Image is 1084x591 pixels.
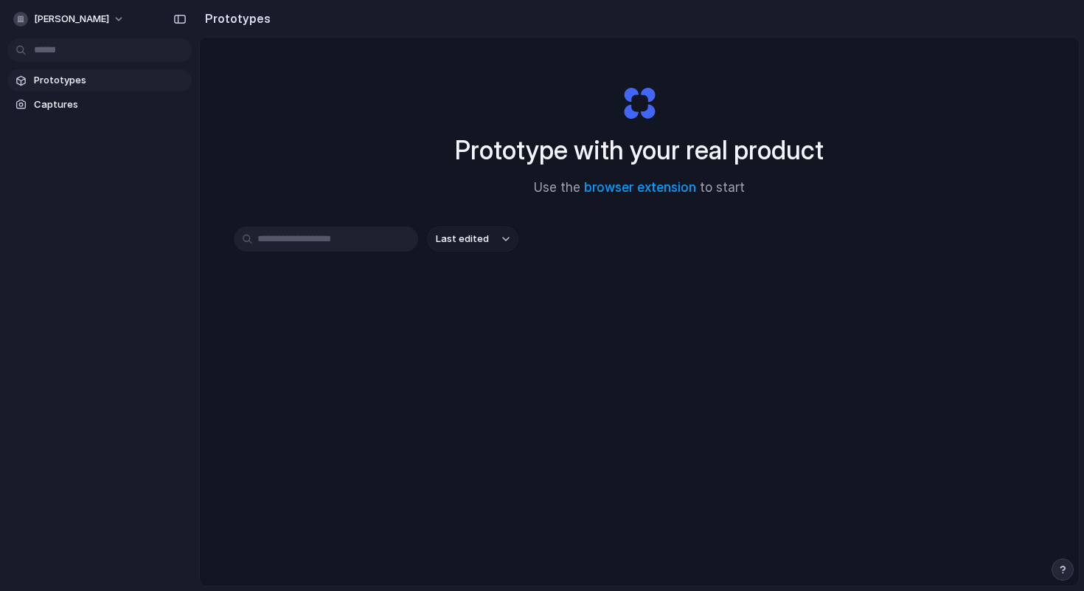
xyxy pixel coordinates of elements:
[7,7,132,31] button: [PERSON_NAME]
[455,131,824,170] h1: Prototype with your real product
[436,232,489,246] span: Last edited
[7,69,192,91] a: Prototypes
[34,73,186,88] span: Prototypes
[199,10,271,27] h2: Prototypes
[584,180,696,195] a: browser extension
[34,97,186,112] span: Captures
[7,94,192,116] a: Captures
[534,179,745,198] span: Use the to start
[34,12,109,27] span: [PERSON_NAME]
[427,227,518,252] button: Last edited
